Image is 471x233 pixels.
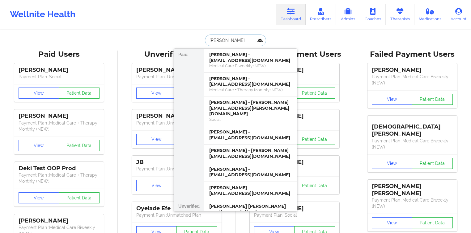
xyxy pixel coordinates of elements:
[446,4,471,25] a: Account
[136,159,217,166] div: JB
[136,88,177,99] button: View
[372,74,453,86] p: Payment Plan : Medical Care Biweekly (NEW)
[372,217,413,228] button: View
[136,212,217,218] p: Payment Plan : Unmatched Plan
[209,185,292,196] div: [PERSON_NAME] - [EMAIL_ADDRESS][DOMAIN_NAME]
[19,172,100,184] p: Payment Plan : Medical Care + Therapy Monthly (NEW)
[136,166,217,172] p: Payment Plan : Unmatched Plan
[136,67,217,74] div: [PERSON_NAME]
[209,63,292,68] div: Medical Care Biweekly (NEW)
[19,120,100,132] p: Payment Plan : Medical Care + Therapy Monthly (NEW)
[19,192,59,203] button: View
[122,50,231,59] div: Unverified Users
[136,180,177,191] button: View
[19,88,59,99] button: View
[136,120,217,126] p: Payment Plan : Unmatched Plan
[4,50,113,59] div: Paid Users
[372,138,453,150] p: Payment Plan : Medical Care Biweekly (NEW)
[412,217,453,228] button: Patient Data
[306,4,336,25] a: Prescribers
[209,148,292,159] div: [PERSON_NAME] - [PERSON_NAME][EMAIL_ADDRESS][DOMAIN_NAME]
[372,94,413,105] button: View
[412,94,453,105] button: Patient Data
[372,183,453,197] div: [PERSON_NAME] [PERSON_NAME]
[254,212,335,218] p: Payment Plan : Social
[414,4,446,25] a: Medications
[136,205,217,212] div: Oyelade Efe
[59,192,100,203] button: Patient Data
[372,119,453,137] div: [DEMOGRAPHIC_DATA][PERSON_NAME]
[19,217,100,224] div: [PERSON_NAME]
[372,197,453,209] p: Payment Plan : Medical Care Biweekly (NEW)
[386,4,414,25] a: Therapists
[209,100,292,117] div: [PERSON_NAME] - [PERSON_NAME][EMAIL_ADDRESS][PERSON_NAME][DOMAIN_NAME]
[412,158,453,169] button: Patient Data
[358,50,467,59] div: Failed Payment Users
[19,112,100,120] div: [PERSON_NAME]
[360,4,386,25] a: Coaches
[372,158,413,169] button: View
[209,52,292,63] div: [PERSON_NAME] - [EMAIL_ADDRESS][DOMAIN_NAME]
[209,166,292,178] div: [PERSON_NAME] - [EMAIL_ADDRESS][DOMAIN_NAME]
[19,67,100,74] div: [PERSON_NAME]
[294,180,335,191] button: Patient Data
[59,140,100,151] button: Patient Data
[294,134,335,145] button: Patient Data
[209,76,292,87] div: [PERSON_NAME] - [EMAIL_ADDRESS][DOMAIN_NAME]
[136,134,177,145] button: View
[174,49,204,200] div: Paid
[294,88,335,99] button: Patient Data
[209,203,292,215] div: [PERSON_NAME] [PERSON_NAME] weather - undefined
[276,4,306,25] a: Dashboard
[19,140,59,151] button: View
[136,112,217,120] div: [PERSON_NAME]
[336,4,360,25] a: Admins
[372,67,453,74] div: [PERSON_NAME]
[19,74,100,80] p: Payment Plan : Social
[59,88,100,99] button: Patient Data
[19,165,100,172] div: Deki Test OOP Prod
[209,117,292,122] div: Social
[209,129,292,141] div: [PERSON_NAME] - [EMAIL_ADDRESS][DOMAIN_NAME]
[209,87,292,92] div: Medical Care + Therapy Monthly (NEW)
[136,74,217,80] p: Payment Plan : Unmatched Plan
